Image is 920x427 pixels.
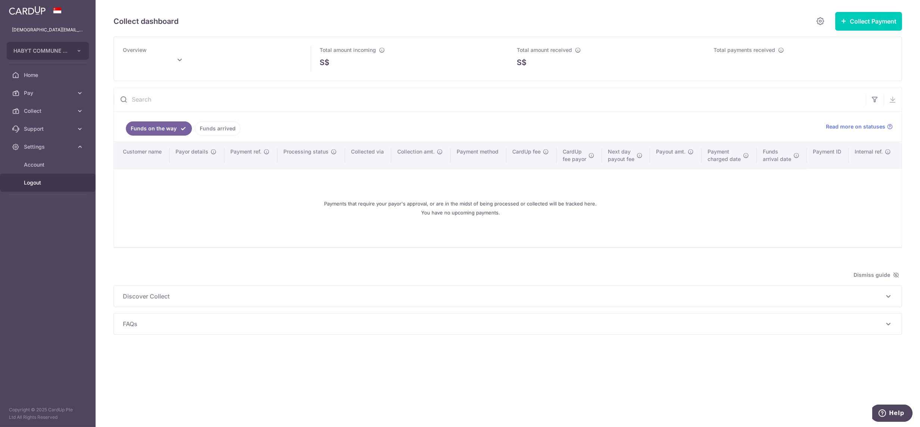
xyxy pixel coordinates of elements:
span: Dismiss guide [854,270,899,279]
span: CardUp fee payor [563,148,586,163]
span: Collect [24,107,73,115]
span: Help [17,5,32,12]
a: Funds on the way [126,121,192,136]
span: Payor details [175,148,208,155]
span: Processing status [283,148,329,155]
span: Payout amt. [656,148,686,155]
th: Payment method [451,142,506,169]
th: Payment ID [807,142,849,169]
span: Pay [24,89,73,97]
button: Collect Payment [835,12,902,31]
button: HABYT COMMUNE SINGAPORE 2 PTE. LTD. [7,42,89,60]
input: Search [114,87,866,111]
h5: Collect dashboard [114,15,178,27]
span: Account [24,161,73,168]
iframe: Opens a widget where you can find more information [872,405,913,423]
span: S$ [320,57,330,68]
span: Payment ref. [230,148,261,155]
span: Internal ref. [855,148,883,155]
span: Read more on statuses [826,123,885,130]
div: Payments that require your payor's approval, or are in the midst of being processed or collected ... [123,175,798,241]
span: Funds arrival date [763,148,791,163]
span: Total amount incoming [320,47,376,53]
p: FAQs [123,319,893,328]
img: CardUp [9,6,46,15]
span: Total amount received [517,47,572,53]
span: HABYT COMMUNE SINGAPORE 2 PTE. LTD. [13,47,69,55]
span: Total payments received [714,47,776,53]
span: Discover Collect [123,292,884,301]
th: Collected via [345,142,391,169]
p: [DEMOGRAPHIC_DATA][EMAIL_ADDRESS][DOMAIN_NAME] [12,26,84,34]
span: Collection amt. [397,148,435,155]
span: Home [24,71,73,79]
span: Payment charged date [708,148,741,163]
span: S$ [517,57,526,68]
span: Settings [24,143,73,151]
span: Logout [24,179,73,186]
span: Overview [123,47,147,53]
span: CardUp fee [512,148,541,155]
span: Support [24,125,73,133]
a: Read more on statuses [826,123,893,130]
p: Discover Collect [123,292,893,301]
span: Next day payout fee [608,148,634,163]
th: Customer name [114,142,170,169]
a: Funds arrived [195,121,240,136]
span: FAQs [123,319,884,328]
